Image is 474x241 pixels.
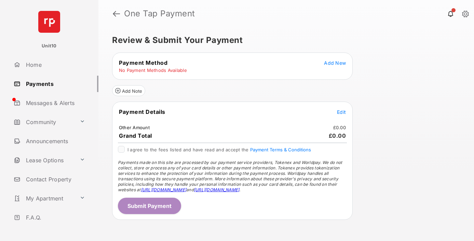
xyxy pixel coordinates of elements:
[119,132,152,139] span: Grand Total
[11,133,98,149] a: Announcements
[11,209,98,226] a: F.A.Q.
[194,187,239,192] a: [URL][DOMAIN_NAME]
[42,43,57,49] p: Unit10
[11,171,98,187] a: Contact Property
[141,187,186,192] a: [URL][DOMAIN_NAME]
[337,108,346,115] button: Edit
[324,59,346,66] button: Add New
[333,124,346,131] td: £0.00
[38,11,60,33] img: svg+xml;base64,PHN2ZyB4bWxucz0iaHR0cDovL3d3dy53My5vcmcvMjAwMC9zdmciIHdpZHRoPSI2NCIgaGVpZ2h0PSI2NC...
[11,152,77,168] a: Lease Options
[119,124,150,131] td: Other Amount
[119,67,187,73] td: No Payment Methods Available
[11,114,77,130] a: Community
[118,160,342,192] span: Payments made on this site are processed by our payment service providers, Tokenex and Worldpay. ...
[11,57,98,73] a: Home
[329,132,346,139] span: £0.00
[127,147,311,152] span: I agree to the fees listed and have read and accept the
[124,10,195,18] strong: One Tap Payment
[112,36,455,44] h5: Review & Submit Your Payment
[324,60,346,66] span: Add New
[250,147,311,152] button: I agree to the fees listed and have read and accept the
[119,108,165,115] span: Payment Details
[112,85,145,96] button: Add Note
[11,95,98,111] a: Messages & Alerts
[11,190,77,207] a: My Apartment
[118,198,181,214] button: Submit Payment
[11,76,98,92] a: Payments
[119,59,167,66] span: Payment Method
